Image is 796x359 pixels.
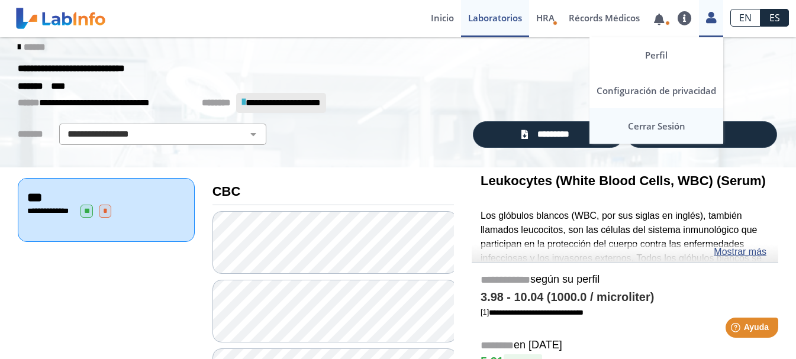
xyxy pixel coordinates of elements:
[481,308,584,316] a: [1]
[691,313,783,346] iframe: Help widget launcher
[536,12,555,24] span: HRA
[589,37,723,73] a: Perfil
[481,290,769,305] h4: 3.98 - 10.04 (1000.0 / microliter)
[481,173,766,188] b: Leukocytes (White Blood Cells, WBC) (Serum)
[714,245,766,259] a: Mostrar más
[760,9,789,27] a: ES
[589,108,723,144] a: Cerrar Sesión
[589,73,723,108] a: Configuración de privacidad
[730,9,760,27] a: EN
[481,339,769,352] h5: en [DATE]
[212,184,241,199] b: CBC
[481,273,769,287] h5: según su perfil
